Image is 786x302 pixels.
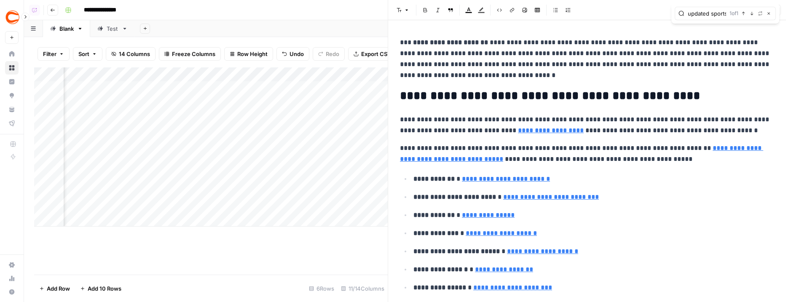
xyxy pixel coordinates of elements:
[59,24,74,33] div: Blank
[5,285,19,299] button: Help + Support
[5,258,19,272] a: Settings
[119,50,150,58] span: 14 Columns
[5,272,19,285] a: Usage
[47,284,70,293] span: Add Row
[78,50,89,58] span: Sort
[730,10,738,17] span: 1 of 1
[43,20,90,37] a: Blank
[224,47,273,61] button: Row Height
[159,47,221,61] button: Freeze Columns
[5,10,20,25] img: Covers Logo
[73,47,102,61] button: Sort
[90,20,135,37] a: Test
[276,47,309,61] button: Undo
[313,47,345,61] button: Redo
[75,282,126,295] button: Add 10 Rows
[5,103,19,116] a: Your Data
[290,50,304,58] span: Undo
[306,282,338,295] div: 6 Rows
[5,47,19,61] a: Home
[88,284,121,293] span: Add 10 Rows
[5,117,19,130] a: Flightpath
[326,50,339,58] span: Redo
[5,61,19,75] a: Browse
[361,50,391,58] span: Export CSV
[38,47,70,61] button: Filter
[5,7,19,28] button: Workspace: Covers
[348,47,397,61] button: Export CSV
[338,282,388,295] div: 11/14 Columns
[5,89,19,102] a: Opportunities
[5,75,19,88] a: Insights
[34,282,75,295] button: Add Row
[107,24,118,33] div: Test
[43,50,56,58] span: Filter
[172,50,215,58] span: Freeze Columns
[237,50,268,58] span: Row Height
[688,9,726,18] input: Search
[106,47,156,61] button: 14 Columns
